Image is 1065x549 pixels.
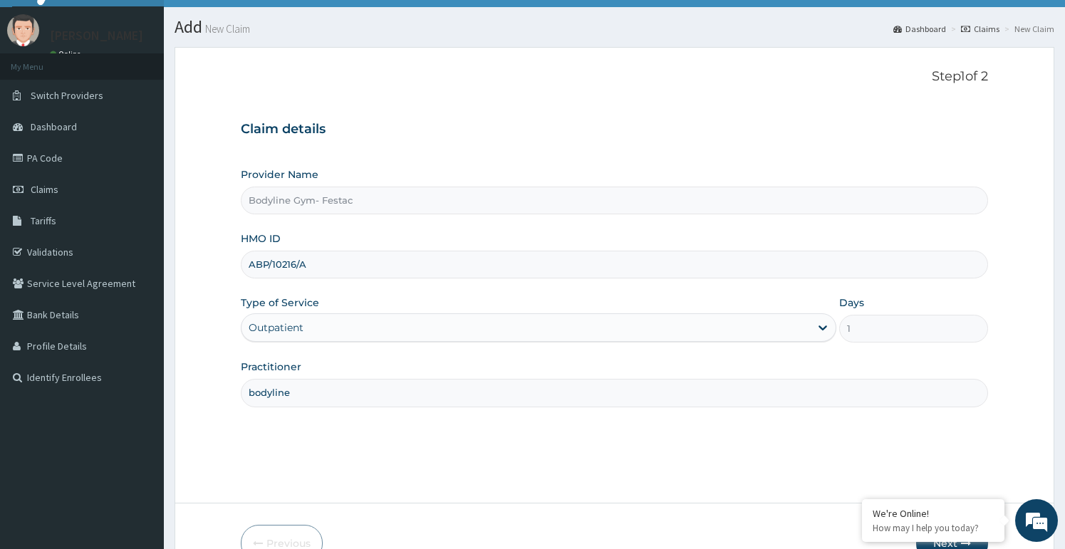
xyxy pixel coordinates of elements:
div: Chat with us now [74,80,239,98]
h1: Add [175,18,1054,36]
small: New Claim [202,23,250,34]
p: Step 1 of 2 [241,69,987,85]
label: HMO ID [241,231,281,246]
label: Provider Name [241,167,318,182]
img: d_794563401_company_1708531726252_794563401 [26,71,58,107]
span: Switch Providers [31,89,103,102]
span: Claims [31,183,58,196]
span: Tariffs [31,214,56,227]
span: We're online! [83,179,197,323]
a: Dashboard [893,23,946,35]
li: New Claim [1001,23,1054,35]
label: Type of Service [241,296,319,310]
p: [PERSON_NAME] [50,29,143,42]
p: How may I help you today? [873,522,994,534]
textarea: Type your message and hit 'Enter' [7,389,271,439]
input: Enter Name [241,379,987,407]
label: Practitioner [241,360,301,374]
input: Enter HMO ID [241,251,987,278]
h3: Claim details [241,122,987,137]
label: Days [839,296,864,310]
div: We're Online! [873,507,994,520]
a: Claims [961,23,999,35]
a: Online [50,49,84,59]
img: User Image [7,14,39,46]
div: Minimize live chat window [234,7,268,41]
span: Dashboard [31,120,77,133]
